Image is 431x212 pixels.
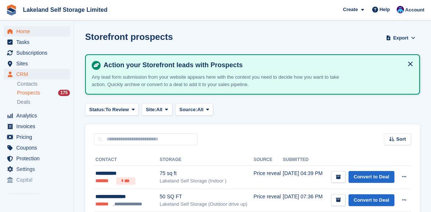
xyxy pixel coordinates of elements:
[16,143,61,153] span: Coupons
[4,58,70,69] a: menu
[16,164,61,174] span: Settings
[4,121,70,131] a: menu
[253,166,283,189] td: Price reveal
[85,32,173,42] h1: Storefront prospects
[253,154,283,166] th: Source
[85,103,139,116] button: Status: To Review
[380,6,390,13] span: Help
[16,58,61,69] span: Sites
[17,99,30,106] span: Deals
[283,154,325,166] th: Submitted
[94,154,159,166] th: Contact
[16,26,61,37] span: Home
[4,175,70,185] a: menu
[4,164,70,174] a: menu
[348,171,394,183] a: Convert to Deal
[16,69,61,79] span: CRM
[396,136,406,143] span: Sort
[393,34,408,42] span: Export
[397,6,404,13] img: David Dickson
[17,98,70,106] a: Deals
[405,6,424,14] span: Account
[16,121,61,131] span: Invoices
[17,89,40,96] span: Prospects
[4,132,70,142] a: menu
[17,81,70,88] a: Contacts
[253,189,283,212] td: Price reveal
[16,132,61,142] span: Pricing
[348,194,394,206] a: Convert to Deal
[101,61,413,69] h4: Action your Storefront leads with Prospects
[4,69,70,79] a: menu
[4,143,70,153] a: menu
[4,26,70,37] a: menu
[16,175,61,185] span: Capital
[159,201,253,208] div: Lakeland Self Storage (Outdoor drive up)
[159,154,253,166] th: Storage
[283,189,325,212] td: [DATE] 07:36 PM
[6,4,17,16] img: stora-icon-8386f47178a22dfd0bd8f6a31ec36ba5ce8667c1dd55bd0f319d3a0aa187defe.svg
[384,32,417,44] button: Export
[343,6,358,13] span: Create
[58,90,70,96] div: 175
[175,103,213,116] button: Source: All
[20,4,111,16] a: Lakeland Self Storage Limited
[4,153,70,164] a: menu
[159,170,253,177] div: 75 sq ft
[156,106,162,113] span: All
[16,37,61,47] span: Tasks
[92,73,351,88] p: Any lead form submission from your website appears here with the context you need to decide how y...
[4,110,70,121] a: menu
[105,106,129,113] span: To Review
[4,37,70,47] a: menu
[159,193,253,201] div: 50 SQ FT
[4,48,70,58] a: menu
[179,106,197,113] span: Source:
[159,177,253,185] div: Lakeland Self Storage (Indoor )
[197,106,203,113] span: All
[16,48,61,58] span: Subscriptions
[17,89,70,97] a: Prospects 175
[146,106,156,113] span: Site:
[142,103,172,116] button: Site: All
[7,191,74,199] span: Storefront
[89,106,105,113] span: Status:
[283,166,325,189] td: [DATE] 04:39 PM
[16,153,61,164] span: Protection
[16,110,61,121] span: Analytics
